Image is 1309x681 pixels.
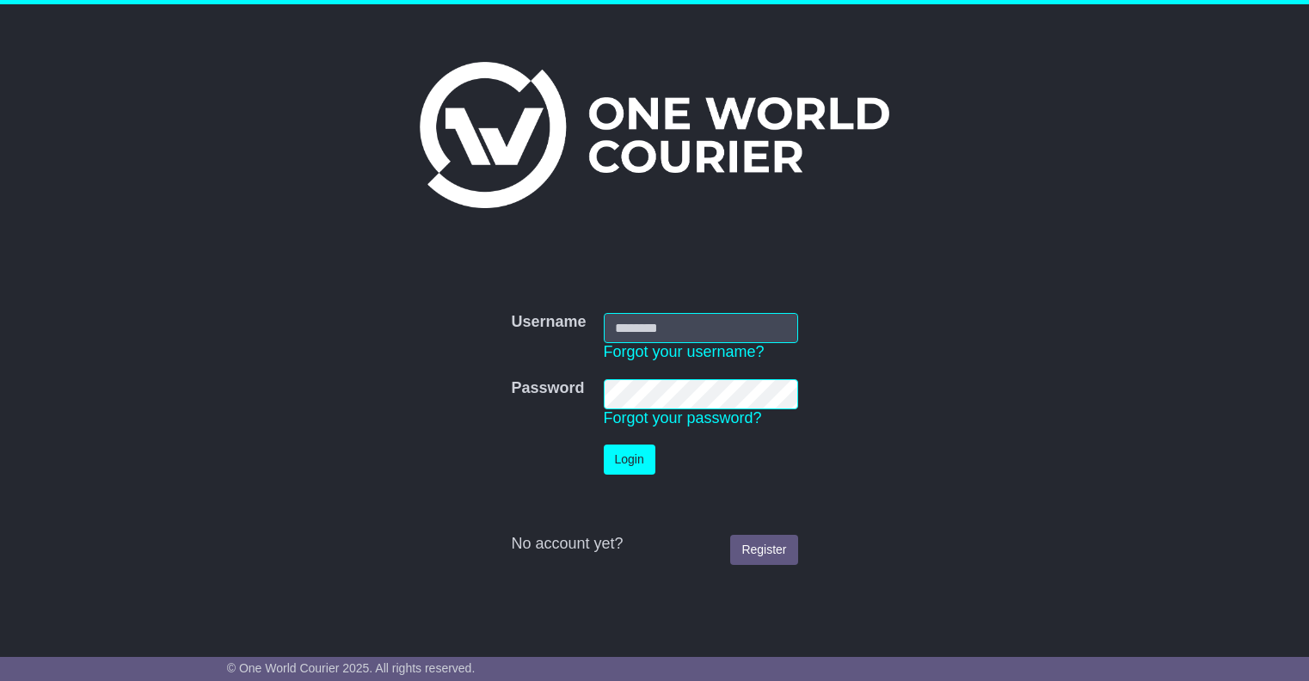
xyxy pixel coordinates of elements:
[604,343,765,360] a: Forgot your username?
[511,313,586,332] label: Username
[511,379,584,398] label: Password
[604,409,762,426] a: Forgot your password?
[604,445,655,475] button: Login
[511,535,797,554] div: No account yet?
[420,62,889,208] img: One World
[227,661,476,675] span: © One World Courier 2025. All rights reserved.
[730,535,797,565] a: Register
